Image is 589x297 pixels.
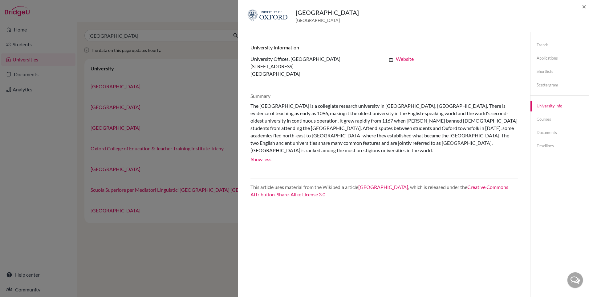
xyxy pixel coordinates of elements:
[530,40,589,50] a: Trends
[296,17,359,23] span: [GEOGRAPHIC_DATA]
[250,70,380,77] p: [GEOGRAPHIC_DATA]
[250,55,380,63] p: University Offices, [GEOGRAPHIC_DATA]
[246,183,522,198] div: This article uses material from the Wikipedia article , which is released under the
[530,101,589,111] a: University info
[530,53,589,64] a: Applications
[14,4,26,10] span: Help
[250,154,272,163] button: Show less
[250,44,518,50] h6: University information
[246,8,291,24] img: gb_o33_zjrfqzea.png
[530,80,589,90] a: Scattergram
[250,63,380,70] p: [STREET_ADDRESS]
[396,56,414,62] a: Website
[530,140,589,151] a: Deadlines
[582,2,586,11] span: ×
[250,102,518,154] div: The [GEOGRAPHIC_DATA] is a collegiate research university in [GEOGRAPHIC_DATA], [GEOGRAPHIC_DATA]...
[358,184,408,190] a: [GEOGRAPHIC_DATA]
[582,3,586,10] button: Close
[296,8,359,17] h5: [GEOGRAPHIC_DATA]
[530,114,589,125] a: Courses
[530,66,589,77] a: Shortlists
[250,92,518,100] p: Summary
[530,127,589,138] a: Documents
